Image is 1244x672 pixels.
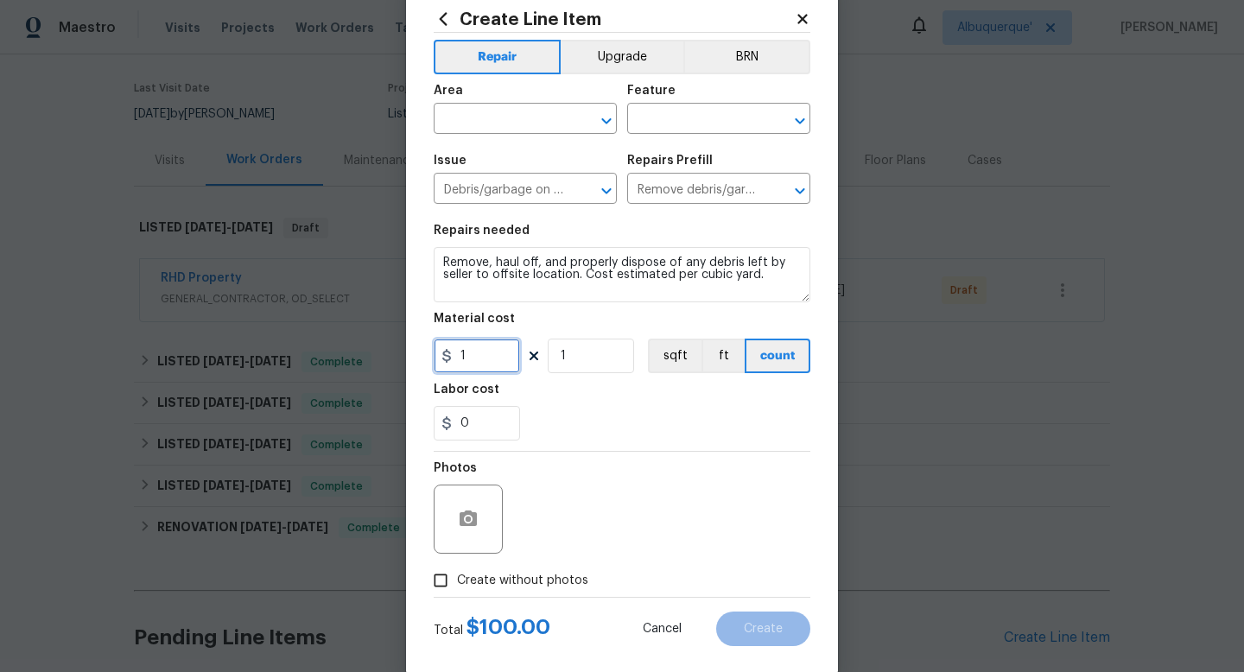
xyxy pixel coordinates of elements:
h5: Photos [434,462,477,474]
h5: Issue [434,155,466,167]
button: Open [594,109,619,133]
div: Total [434,618,550,639]
textarea: Remove, haul off, and properly dispose of any debris left by seller to offsite location. Cost est... [434,247,810,302]
h5: Labor cost [434,384,499,396]
span: Create without photos [457,572,588,590]
h5: Feature [627,85,676,97]
h5: Area [434,85,463,97]
span: Create [744,623,783,636]
h5: Material cost [434,313,515,325]
button: Upgrade [561,40,684,74]
button: sqft [648,339,701,373]
h5: Repairs Prefill [627,155,713,167]
span: $ 100.00 [466,617,550,637]
button: Open [788,179,812,203]
button: Create [716,612,810,646]
button: Cancel [615,612,709,646]
h5: Repairs needed [434,225,530,237]
button: ft [701,339,745,373]
button: BRN [683,40,810,74]
h2: Create Line Item [434,10,795,29]
span: Cancel [643,623,682,636]
button: Repair [434,40,561,74]
button: Open [594,179,619,203]
button: count [745,339,810,373]
button: Open [788,109,812,133]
